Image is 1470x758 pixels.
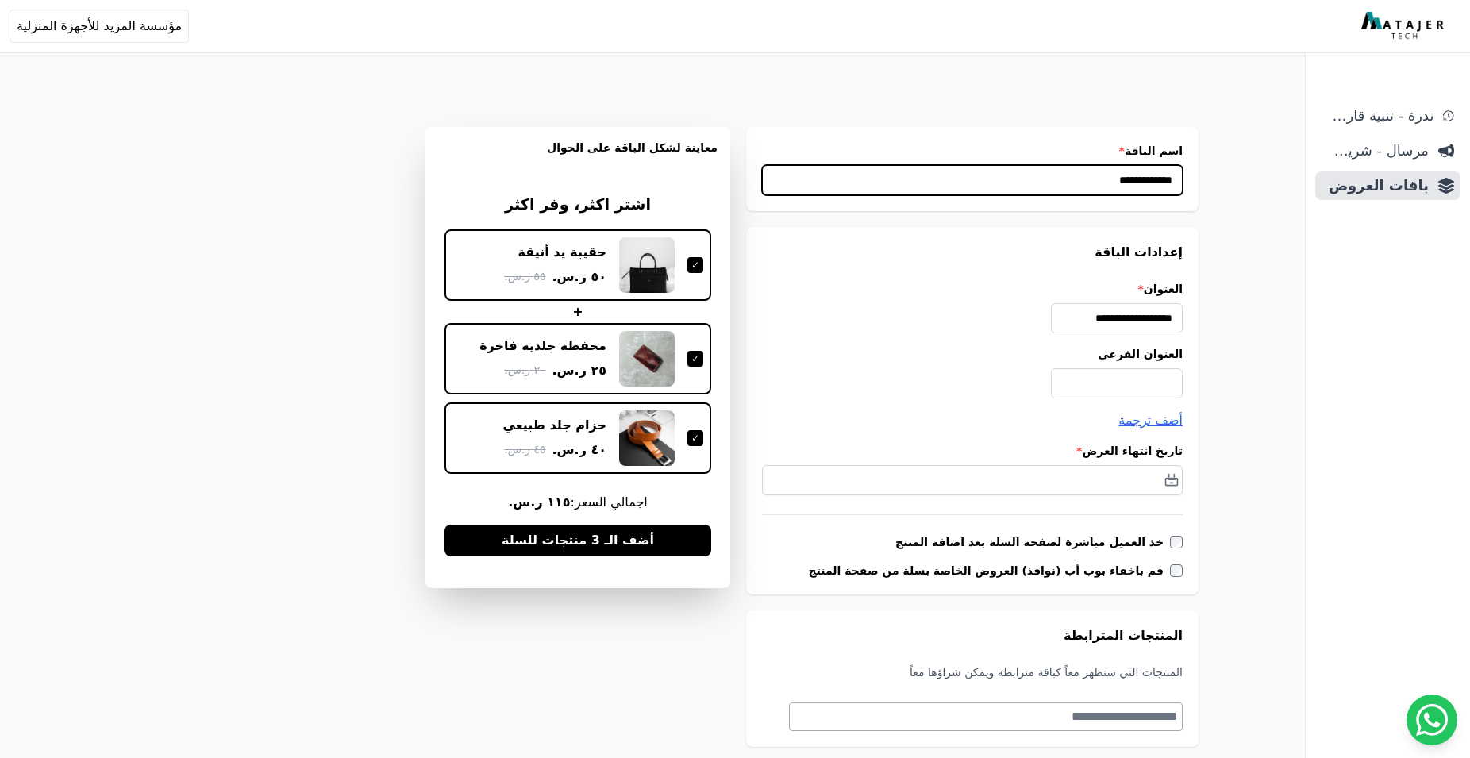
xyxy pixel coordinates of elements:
img: محفظة جلدية فاخرة [619,331,675,387]
div: + [444,302,711,321]
img: حزام جلد طبيعي [619,410,675,466]
h3: معاينة لشكل الباقة على الجوال [438,140,718,175]
button: مؤسسة المزيد للأجهزة المنزلية [10,10,189,43]
label: العنوان [762,281,1183,297]
div: محفظة جلدية فاخرة [479,337,606,355]
b: ١١٥ ر.س. [508,494,570,510]
label: خذ العميل مباشرة لصفحة السلة بعد اضافة المنتج [895,534,1170,550]
div: حقيبة يد أنيقة [518,244,606,261]
button: أضف ترجمة [1118,411,1183,430]
h3: المنتجات المترابطة [762,626,1183,645]
img: MatajerTech Logo [1361,12,1448,40]
span: أضف الـ 3 منتجات للسلة [502,531,654,550]
span: ٤٥ ر.س. [504,441,545,458]
span: أضف ترجمة [1118,413,1183,428]
label: العنوان الفرعي [762,346,1183,362]
span: ٣٠ ر.س. [504,362,545,379]
span: ٥٥ ر.س. [504,268,545,285]
span: اجمالي السعر: [444,493,711,512]
span: ٢٥ ر.س. [552,361,606,380]
span: ٤٠ ر.س. [552,441,606,460]
label: تاريخ انتهاء العرض [762,443,1183,459]
textarea: Search [790,707,1178,726]
span: ٥٠ ر.س. [552,267,606,287]
p: المنتجات التي ستظهر معاً كباقة مترابطة ويمكن شراؤها معاً [762,664,1183,680]
label: اسم الباقة [762,143,1183,159]
label: قم باخفاء بوب أب (نوافذ) العروض الخاصة بسلة من صفحة المنتج [808,563,1170,579]
span: مؤسسة المزيد للأجهزة المنزلية [17,17,182,36]
h3: إعدادات الباقة [762,243,1183,262]
span: ندرة - تنبية قارب علي النفاذ [1322,105,1433,127]
div: حزام جلد طبيعي [503,417,607,434]
span: باقات العروض [1322,175,1429,197]
span: مرسال - شريط دعاية [1322,140,1429,162]
h3: اشتر اكثر، وفر اكثر [444,194,711,217]
button: أضف الـ 3 منتجات للسلة [444,525,711,556]
img: حقيبة يد أنيقة [619,237,675,293]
